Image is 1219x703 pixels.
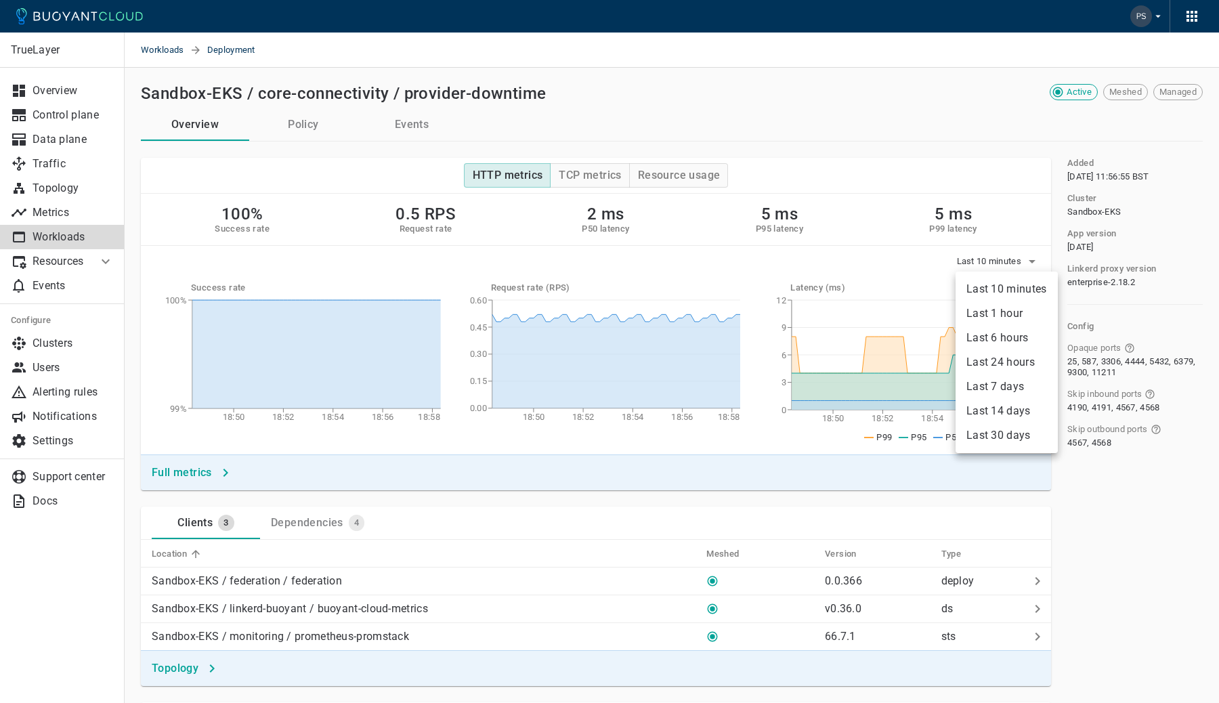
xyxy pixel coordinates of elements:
li: Last 1 hour [956,301,1058,326]
li: Last 24 hours [956,350,1058,375]
li: Last 14 days [956,399,1058,423]
li: Last 30 days [956,423,1058,448]
li: Last 10 minutes [956,277,1058,301]
li: Last 6 hours [956,326,1058,350]
li: Last 7 days [956,375,1058,399]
